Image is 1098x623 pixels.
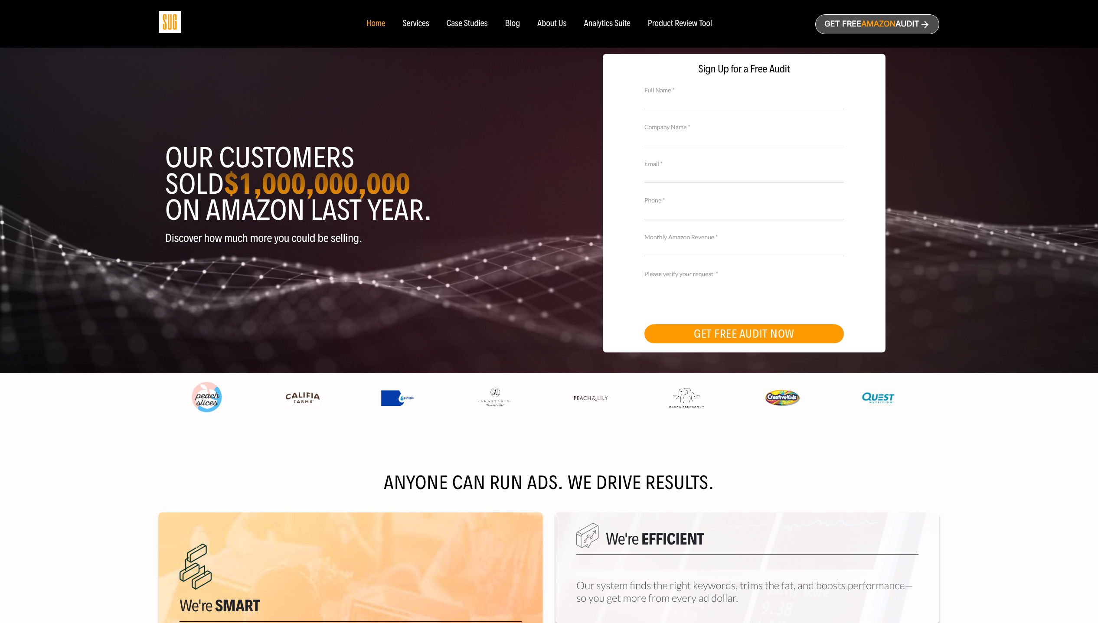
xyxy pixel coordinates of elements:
a: Services [402,19,429,29]
label: Phone * [644,196,844,205]
span: Smart [215,595,260,616]
label: Email * [644,159,844,169]
a: About Us [537,19,567,29]
img: We are Smart [180,544,212,590]
h5: We're [576,530,918,555]
a: Product Review Tool [648,19,712,29]
a: Get freeAmazonAudit [815,14,939,34]
iframe: reCAPTCHA [644,277,776,311]
p: Our system finds the right keywords, trims the fat, and boosts performance—so you get more from e... [576,579,918,604]
input: Company Name * [644,130,844,146]
input: Full Name * [644,94,844,109]
img: We are Smart [576,523,599,548]
input: Monthly Amazon Revenue * [644,241,844,256]
label: Monthly Amazon Revenue * [644,232,844,242]
a: Case Studies [447,19,488,29]
label: Please verify your request. * [644,269,844,279]
img: Anastasia Beverly Hills [477,387,512,408]
img: Drunk Elephant [669,388,704,408]
a: Blog [505,19,520,29]
img: Quest Nutriton [861,389,895,407]
span: Sign Up for a Free Audit [612,63,877,75]
h5: We're [180,597,522,622]
strong: $1,000,000,000 [224,166,410,202]
img: Peach Slices [190,380,224,415]
label: Full Name * [644,85,844,95]
label: Company Name * [644,122,844,132]
span: Amazon [861,20,895,29]
img: Sug [159,11,181,33]
button: GET FREE AUDIT NOW [644,324,844,343]
h2: Anyone can run ads. We drive results. [159,474,939,492]
input: Email * [644,167,844,183]
img: Califia Farms [285,389,320,407]
span: Efficient [641,528,704,549]
img: Creative Kids [765,390,800,406]
input: Contact Number * [644,204,844,219]
a: Analytics Suite [584,19,631,29]
a: Home [366,19,385,29]
img: Express Water [381,390,416,406]
h1: Our customers sold on Amazon last year. [165,145,542,223]
img: Peach & Lily [573,395,608,401]
p: Discover how much more you could be selling. [165,232,542,245]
